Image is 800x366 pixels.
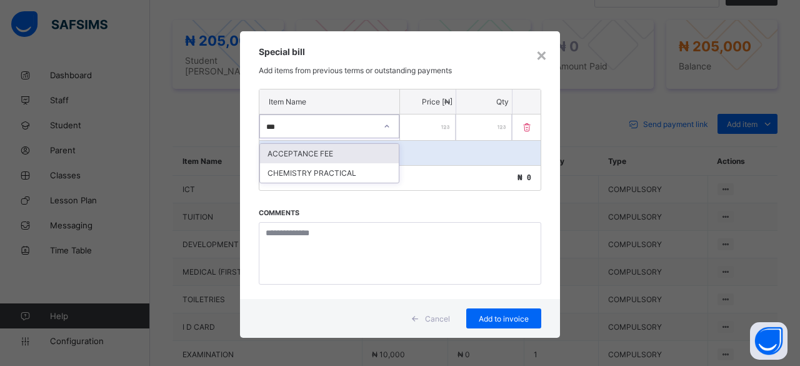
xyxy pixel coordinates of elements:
div: × [536,44,547,65]
span: Cancel [425,314,450,323]
div: CHEMISTRY PRACTICAL [260,163,399,183]
p: Price [₦] [403,97,452,106]
div: ACCEPTANCE FEE [260,144,399,163]
p: Add items from previous terms or outstanding payments [259,66,541,75]
span: ₦ 0 [517,173,531,182]
p: Qty [459,97,509,106]
span: Add to invoice [476,314,532,323]
label: Comments [259,209,299,217]
p: Item Name [269,97,390,106]
h3: Special bill [259,46,541,57]
button: Open asap [750,322,787,360]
